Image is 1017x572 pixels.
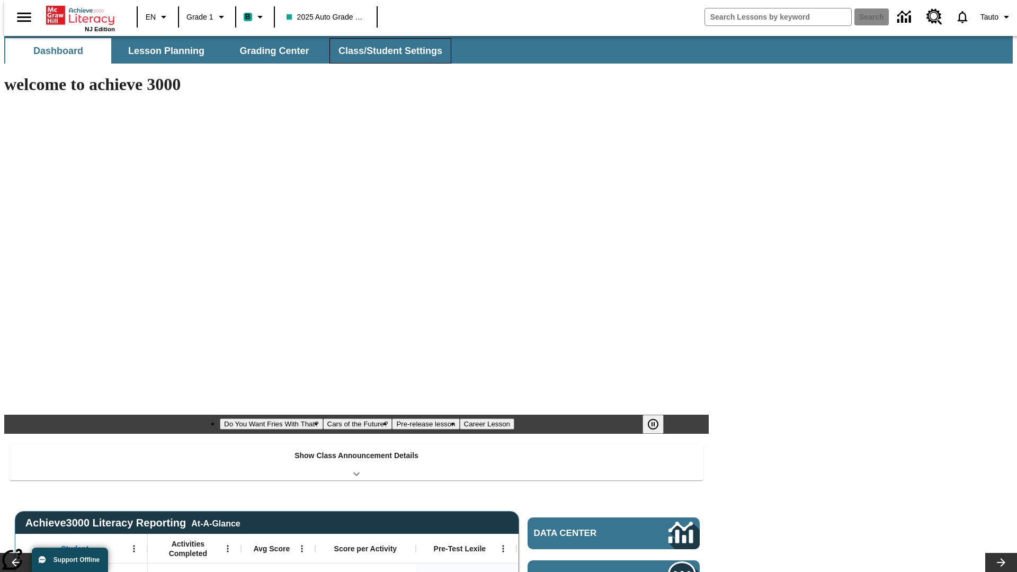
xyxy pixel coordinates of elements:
[980,12,998,23] span: Tauto
[253,544,290,553] span: Avg Score
[46,4,115,32] div: Home
[245,10,251,23] span: B
[61,544,88,553] span: Student
[287,12,365,23] span: 2025 Auto Grade 1 A
[182,7,232,26] button: Grade: Grade 1, Select a grade
[126,541,142,557] button: Open Menu
[85,26,115,32] span: NJ Edition
[528,517,700,549] a: Data Center
[329,38,451,64] button: Class/Student Settings
[25,517,240,529] span: Achieve3000 Literacy Reporting
[128,45,204,57] span: Lesson Planning
[338,45,442,57] span: Class/Student Settings
[32,548,108,572] button: Support Offline
[146,12,156,23] span: EN
[534,528,633,539] span: Data Center
[113,38,219,64] button: Lesson Planning
[46,5,115,26] a: Home
[4,36,1013,64] div: SubNavbar
[186,12,213,23] span: Grade 1
[8,2,40,33] button: Open side menu
[323,418,392,430] button: Slide 2 Cars of the Future?
[53,556,100,564] span: Support Offline
[191,517,240,529] div: At-A-Glance
[4,38,452,64] div: SubNavbar
[949,3,976,31] a: Notifications
[985,553,1017,572] button: Lesson carousel, Next
[220,541,236,557] button: Open Menu
[392,418,459,430] button: Slide 3 Pre-release lesson
[643,415,674,434] div: Pause
[4,8,155,18] body: Maximum 600 characters Press Escape to exit toolbar Press Alt + F10 to reach toolbar
[239,45,309,57] span: Grading Center
[294,541,310,557] button: Open Menu
[4,75,709,94] h1: welcome to achieve 3000
[434,544,486,553] span: Pre-Test Lexile
[976,7,1017,26] button: Profile/Settings
[220,418,323,430] button: Slide 1 Do You Want Fries With That?
[334,544,397,553] span: Score per Activity
[891,3,920,32] a: Data Center
[5,38,111,64] button: Dashboard
[920,3,949,31] a: Resource Center, Will open in new tab
[10,444,703,480] div: Show Class Announcement Details
[295,450,418,461] p: Show Class Announcement Details
[495,541,511,557] button: Open Menu
[460,418,514,430] button: Slide 4 Career Lesson
[705,8,851,25] input: search field
[643,415,664,434] button: Pause
[221,38,327,64] button: Grading Center
[239,7,271,26] button: Boost Class color is teal. Change class color
[33,45,83,57] span: Dashboard
[141,7,175,26] button: Language: EN, Select a language
[153,539,223,558] span: Activities Completed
